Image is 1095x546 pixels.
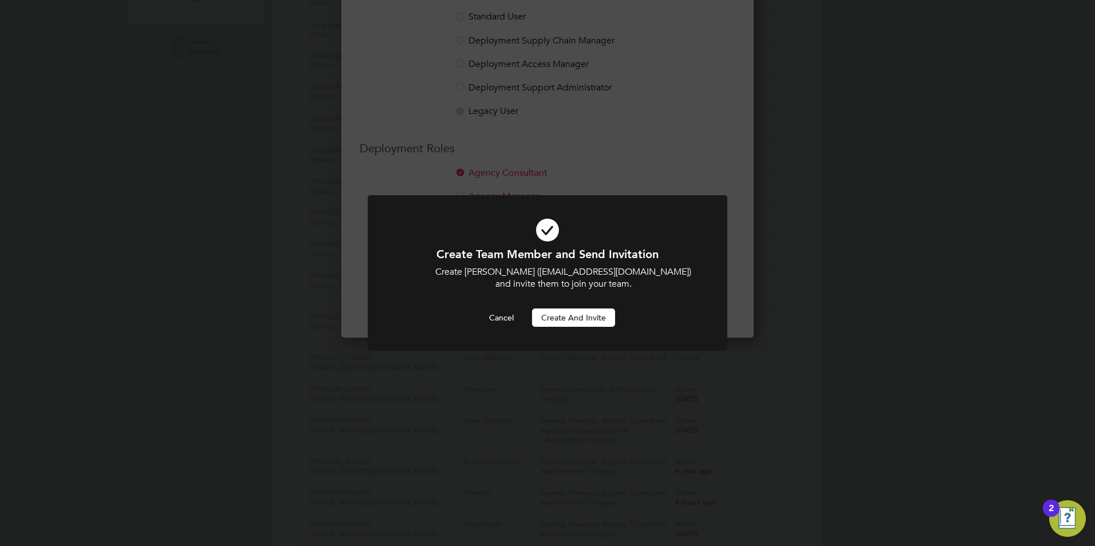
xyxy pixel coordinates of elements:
[532,308,615,327] button: Create and invite
[1049,508,1054,523] div: 2
[1049,500,1086,537] button: Open Resource Center, 2 new notifications
[399,247,696,262] h1: Create Team Member and Send Invitation
[430,266,696,290] p: Create [PERSON_NAME] ([EMAIL_ADDRESS][DOMAIN_NAME]) and invite them to join your team.
[480,308,523,327] button: Cancel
